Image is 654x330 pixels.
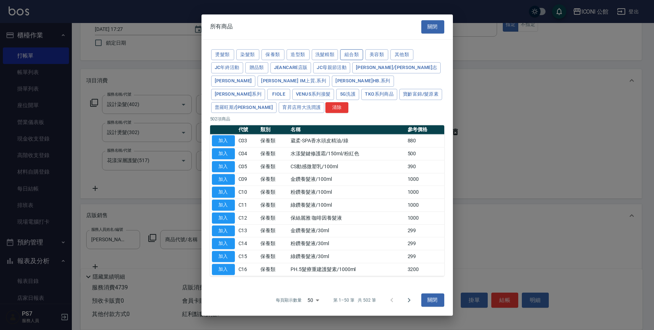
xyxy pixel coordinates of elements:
[237,160,259,173] td: C05
[289,224,405,237] td: 金鑽養髮液/30ml
[212,148,235,159] button: 加入
[212,238,235,249] button: 加入
[211,49,234,60] button: 燙髮類
[421,294,444,307] button: 關閉
[259,237,289,250] td: 保養類
[406,211,444,224] td: 1000
[237,186,259,199] td: C10
[259,186,289,199] td: 保養類
[237,237,259,250] td: C14
[237,224,259,237] td: C13
[289,147,405,160] td: 水漾髮鍵修護霜/150ml/粉紅色
[289,173,405,186] td: 金鑽養髮液/100ml
[352,62,441,73] button: [PERSON_NAME]/[PERSON_NAME]志
[333,297,376,303] p: 第 1–50 筆 共 502 筆
[237,250,259,263] td: C15
[406,199,444,212] td: 1000
[406,186,444,199] td: 1000
[289,199,405,212] td: 綠鑽養髮液/100ml
[289,186,405,199] td: 粉鑽養髮液/100ml
[237,147,259,160] td: C04
[406,125,444,134] th: 參考價格
[259,224,289,237] td: 保養類
[332,75,394,87] button: [PERSON_NAME]HB.系列
[212,161,235,172] button: 加入
[237,173,259,186] td: C09
[325,102,348,113] button: 清除
[212,251,235,262] button: 加入
[261,49,284,60] button: 保養類
[237,125,259,134] th: 代號
[313,62,350,73] button: JC母親節活動
[289,160,405,173] td: CS動感微塑乳/100ml
[259,173,289,186] td: 保養類
[361,89,397,100] button: TKO系列商品
[212,200,235,211] button: 加入
[259,160,289,173] td: 保養類
[259,250,289,263] td: 保養類
[212,187,235,198] button: 加入
[312,49,338,60] button: 洗髮精類
[267,89,290,100] button: Fiole
[270,62,311,73] button: JeanCare店販
[237,199,259,212] td: C11
[406,237,444,250] td: 299
[210,23,233,30] span: 所有商品
[336,89,359,100] button: 5G洗護
[258,75,330,87] button: [PERSON_NAME] iM上質.系列
[276,297,302,303] p: 每頁顯示數量
[279,102,324,113] button: 育昇店用大洗潤護
[211,102,277,113] button: 普羅旺斯/[PERSON_NAME]
[400,292,418,309] button: Go to next page
[210,116,444,122] p: 502 項商品
[305,290,322,310] div: 50
[340,49,363,60] button: 組合類
[237,263,259,276] td: C16
[212,225,235,237] button: 加入
[245,62,268,73] button: 贈品類
[390,49,413,60] button: 其他類
[287,49,310,60] button: 造型類
[406,147,444,160] td: 500
[259,263,289,276] td: 保養類
[236,49,259,60] button: 染髮類
[289,134,405,147] td: 葳柔-SPA香水頭皮精油/綠
[406,160,444,173] td: 390
[406,263,444,276] td: 3200
[289,237,405,250] td: 粉鑽養髮液/30ml
[289,211,405,224] td: 保絲麗雅 咖啡因養髮液
[237,211,259,224] td: C12
[211,62,243,73] button: JC年終活動
[399,89,442,100] button: 寶齡富錦/髮原素
[365,49,388,60] button: 美容類
[406,250,444,263] td: 299
[289,250,405,263] td: 綠鑽養髮液/30ml
[259,125,289,134] th: 類別
[406,173,444,186] td: 1000
[211,75,256,87] button: [PERSON_NAME]
[259,134,289,147] td: 保養類
[406,134,444,147] td: 880
[421,20,444,33] button: 關閉
[259,199,289,212] td: 保養類
[212,174,235,185] button: 加入
[289,125,405,134] th: 名稱
[211,89,265,100] button: [PERSON_NAME]系列
[212,135,235,146] button: 加入
[237,134,259,147] td: C03
[259,211,289,224] td: 保養類
[406,224,444,237] td: 299
[212,264,235,275] button: 加入
[212,212,235,224] button: 加入
[289,263,405,276] td: PH.5髮療重建護髮素/1000ml
[292,89,334,100] button: Venus系列接髮
[259,147,289,160] td: 保養類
